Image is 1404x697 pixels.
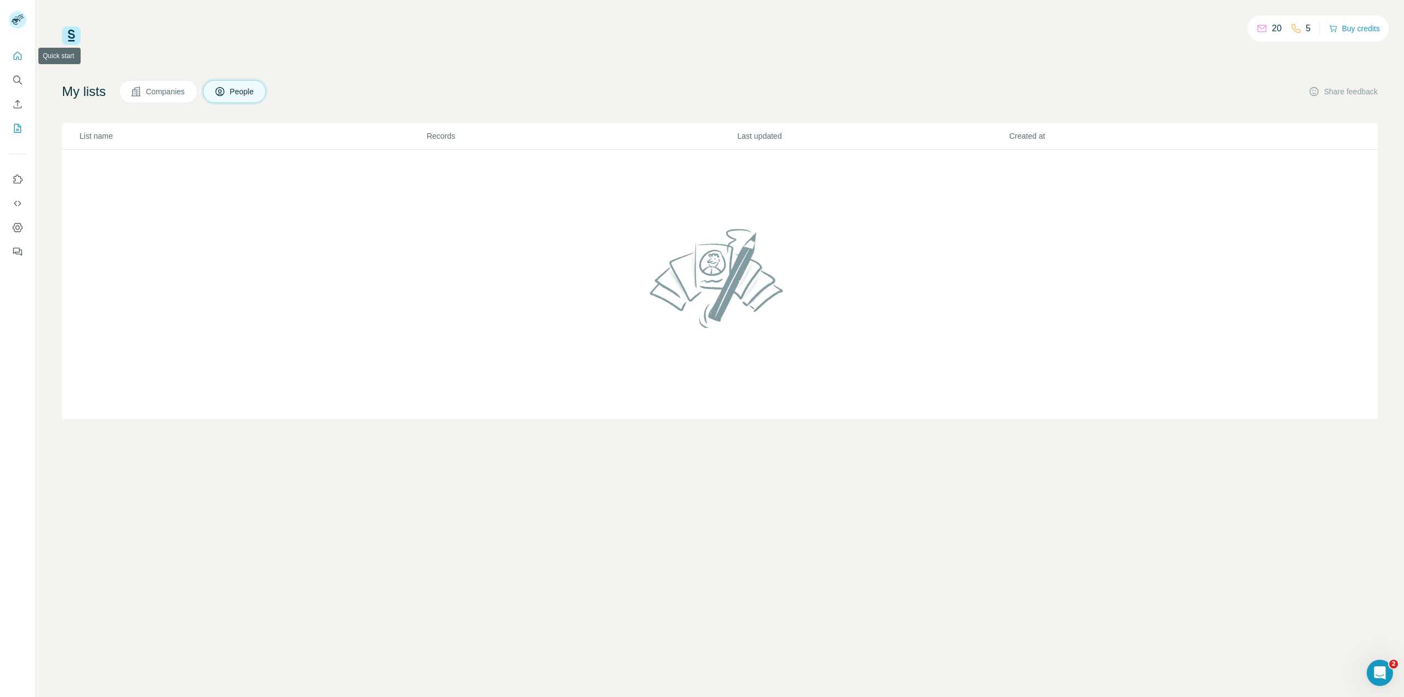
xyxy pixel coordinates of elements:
[427,131,737,141] p: Records
[9,118,26,138] button: My lists
[62,83,106,100] h4: My lists
[9,242,26,262] button: Feedback
[646,219,795,337] img: No lists found
[9,70,26,90] button: Search
[62,26,81,45] img: Surfe Logo
[9,169,26,189] button: Use Surfe on LinkedIn
[9,218,26,237] button: Dashboard
[1367,660,1393,686] iframe: Intercom live chat
[1306,22,1311,35] p: 5
[1389,660,1398,668] span: 2
[146,86,186,97] span: Companies
[230,86,255,97] span: People
[1009,131,1280,141] p: Created at
[1272,22,1282,35] p: 20
[1329,21,1380,36] button: Buy credits
[1309,86,1378,97] button: Share feedback
[9,94,26,114] button: Enrich CSV
[737,131,1008,141] p: Last updated
[9,46,26,66] button: Quick start
[9,194,26,213] button: Use Surfe API
[80,131,426,141] p: List name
